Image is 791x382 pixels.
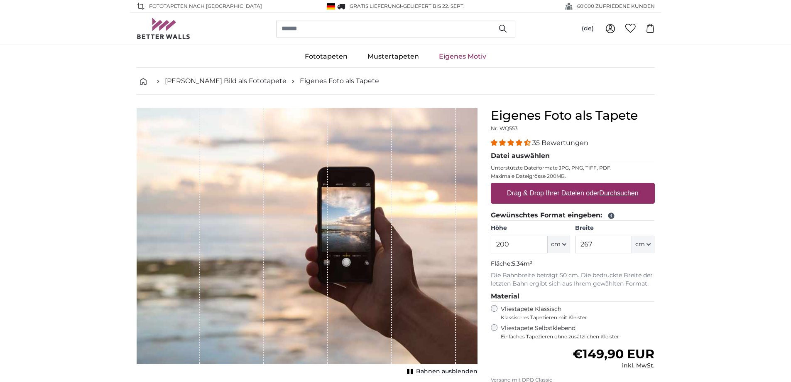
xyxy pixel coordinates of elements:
img: Deutschland [327,3,335,10]
u: Durchsuchen [599,190,638,197]
a: Fototapeten [295,46,358,67]
h1: Eigenes Foto als Tapete [491,108,655,123]
legend: Gewünschtes Format eingeben: [491,210,655,221]
button: cm [632,236,654,253]
p: Fläche: [491,260,655,268]
button: Bahnen ausblenden [404,366,478,377]
button: cm [548,236,570,253]
span: 60'000 ZUFRIEDENE KUNDEN [577,2,655,10]
span: Klassisches Tapezieren mit Kleister [501,314,648,321]
span: Einfaches Tapezieren ohne zusätzlichen Kleister [501,333,655,340]
nav: breadcrumbs [137,68,655,95]
span: €149,90 EUR [573,346,654,362]
span: Fototapeten nach [GEOGRAPHIC_DATA] [149,2,262,10]
label: Vliestapete Klassisch [501,305,648,321]
a: Mustertapeten [358,46,429,67]
span: cm [551,240,561,249]
label: Vliestapete Selbstklebend [501,324,655,340]
legend: Material [491,291,655,302]
img: Betterwalls [137,18,191,39]
a: [PERSON_NAME] Bild als Fototapete [165,76,287,86]
span: 4.34 stars [491,139,532,147]
a: Eigenes Foto als Tapete [300,76,379,86]
a: Eigenes Motiv [429,46,496,67]
span: Nr. WQ553 [491,125,518,131]
button: (de) [575,21,600,36]
label: Breite [575,224,654,232]
label: Höhe [491,224,570,232]
p: Die Bahnbreite beträgt 50 cm. Die bedruckte Breite der letzten Bahn ergibt sich aus Ihrem gewählt... [491,271,655,288]
legend: Datei auswählen [491,151,655,161]
span: Bahnen ausblenden [416,367,478,376]
span: Geliefert bis 22. Sept. [403,3,465,9]
p: Unterstützte Dateiformate JPG, PNG, TIFF, PDF. [491,165,655,171]
label: Drag & Drop Ihrer Dateien oder [504,185,642,202]
span: cm [635,240,645,249]
span: - [401,3,465,9]
div: 1 of 1 [137,108,478,377]
span: 5.34m² [512,260,532,267]
span: 35 Bewertungen [532,139,588,147]
p: Maximale Dateigrösse 200MB. [491,173,655,180]
div: inkl. MwSt. [573,362,654,370]
span: GRATIS Lieferung! [350,3,401,9]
